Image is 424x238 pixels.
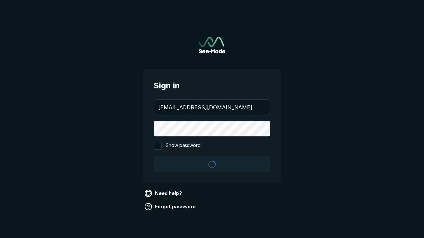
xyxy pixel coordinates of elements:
a: Go to sign in [199,37,225,53]
span: Sign in [154,80,270,92]
img: See-Mode Logo [199,37,225,53]
a: Forgot password [143,201,198,212]
span: Show password [166,142,201,150]
a: Need help? [143,188,185,199]
input: your@email.com [154,100,270,115]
